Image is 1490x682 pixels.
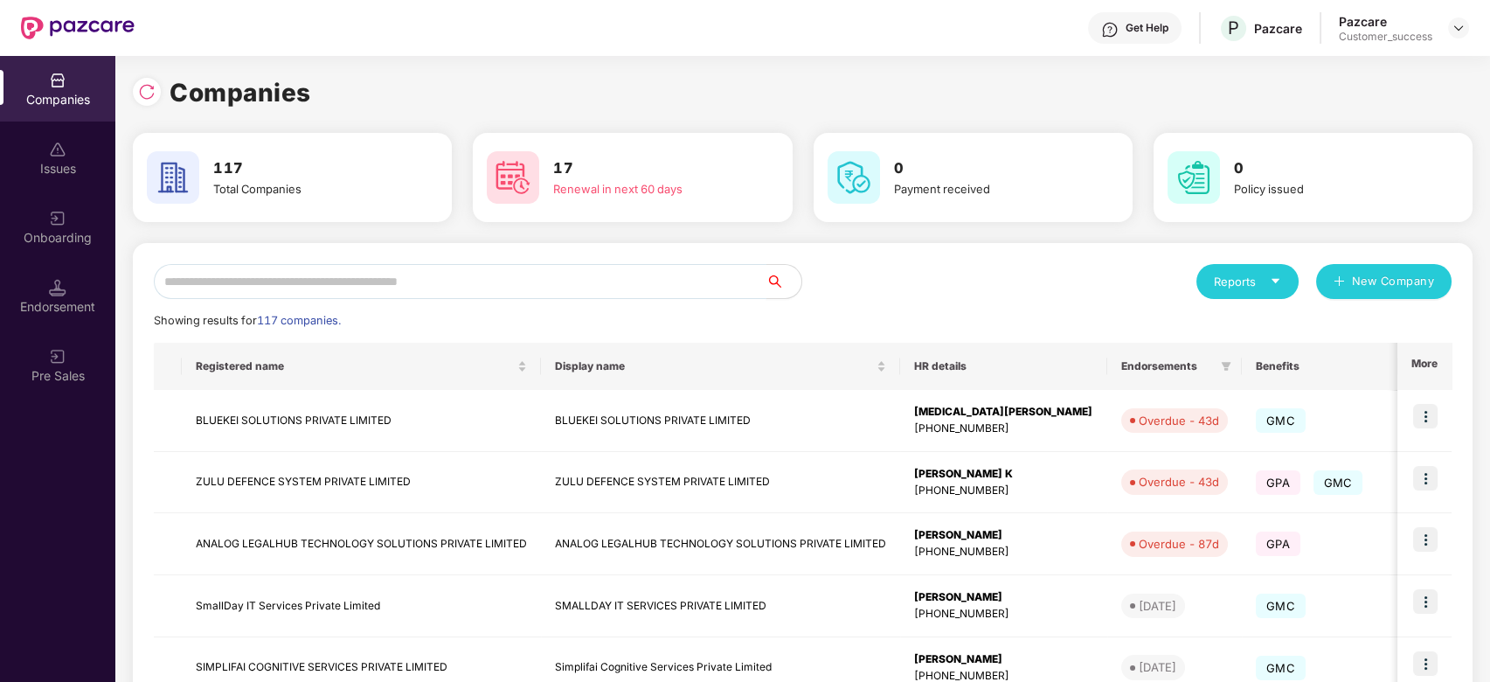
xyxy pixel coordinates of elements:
img: svg+xml;base64,PHN2ZyB4bWxucz0iaHR0cDovL3d3dy53My5vcmcvMjAwMC9zdmciIHdpZHRoPSI2MCIgaGVpZ2h0PSI2MC... [828,151,880,204]
h3: 117 [213,157,403,180]
span: Display name [555,359,873,373]
img: svg+xml;base64,PHN2ZyB4bWxucz0iaHR0cDovL3d3dy53My5vcmcvMjAwMC9zdmciIHdpZHRoPSI2MCIgaGVpZ2h0PSI2MC... [487,151,539,204]
div: [PHONE_NUMBER] [914,544,1093,560]
div: [DATE] [1139,597,1176,615]
td: ZULU DEFENCE SYSTEM PRIVATE LIMITED [182,452,541,514]
div: [PERSON_NAME] K [914,466,1093,483]
div: [PHONE_NUMBER] [914,421,1093,437]
button: search [766,264,802,299]
img: icon [1413,589,1438,614]
div: Overdue - 87d [1139,535,1219,553]
span: GMC [1256,594,1306,618]
span: plus [1334,275,1345,289]
div: Customer_success [1339,30,1432,44]
span: search [766,275,801,289]
h3: 0 [894,157,1084,180]
h3: 0 [1234,157,1424,180]
span: Endorsements [1121,359,1214,373]
div: Pazcare [1254,20,1302,37]
div: Overdue - 43d [1139,412,1219,429]
span: Registered name [196,359,514,373]
h1: Companies [170,73,311,112]
th: HR details [900,343,1107,390]
span: GMC [1313,470,1363,495]
td: ANALOG LEGALHUB TECHNOLOGY SOLUTIONS PRIVATE LIMITED [541,513,900,575]
th: Benefits [1242,343,1398,390]
img: icon [1413,466,1438,491]
div: Policy issued [1234,180,1424,198]
td: ANALOG LEGALHUB TECHNOLOGY SOLUTIONS PRIVATE LIMITED [182,513,541,575]
div: [PHONE_NUMBER] [914,483,1093,499]
td: SmallDay IT Services Private Limited [182,575,541,637]
img: svg+xml;base64,PHN2ZyB4bWxucz0iaHR0cDovL3d3dy53My5vcmcvMjAwMC9zdmciIHdpZHRoPSI2MCIgaGVpZ2h0PSI2MC... [147,151,199,204]
div: [MEDICAL_DATA][PERSON_NAME] [914,404,1093,421]
img: svg+xml;base64,PHN2ZyBpZD0iSXNzdWVzX2Rpc2FibGVkIiB4bWxucz0iaHR0cDovL3d3dy53My5vcmcvMjAwMC9zdmciIH... [49,141,66,158]
div: [PHONE_NUMBER] [914,606,1093,623]
img: svg+xml;base64,PHN2ZyB3aWR0aD0iMjAiIGhlaWdodD0iMjAiIHZpZXdCb3g9IjAgMCAyMCAyMCIgZmlsbD0ibm9uZSIgeG... [49,348,66,365]
td: BLUEKEI SOLUTIONS PRIVATE LIMITED [182,390,541,452]
span: filter [1221,361,1231,372]
span: GMC [1256,408,1306,433]
div: Overdue - 43d [1139,473,1219,491]
div: [PERSON_NAME] [914,651,1093,668]
span: Showing results for [154,314,341,327]
span: P [1228,17,1239,38]
img: svg+xml;base64,PHN2ZyB4bWxucz0iaHR0cDovL3d3dy53My5vcmcvMjAwMC9zdmciIHdpZHRoPSI2MCIgaGVpZ2h0PSI2MC... [1168,151,1220,204]
th: Display name [541,343,900,390]
img: svg+xml;base64,PHN2ZyBpZD0iRHJvcGRvd24tMzJ4MzIiIHhtbG5zPSJodHRwOi8vd3d3LnczLm9yZy8yMDAwL3N2ZyIgd2... [1452,21,1466,35]
div: Pazcare [1339,13,1432,30]
span: caret-down [1270,275,1281,287]
td: BLUEKEI SOLUTIONS PRIVATE LIMITED [541,390,900,452]
span: GPA [1256,470,1300,495]
span: 117 companies. [257,314,341,327]
span: GPA [1256,532,1300,556]
img: icon [1413,527,1438,552]
img: svg+xml;base64,PHN2ZyB3aWR0aD0iMjAiIGhlaWdodD0iMjAiIHZpZXdCb3g9IjAgMCAyMCAyMCIgZmlsbD0ibm9uZSIgeG... [49,210,66,227]
img: svg+xml;base64,PHN2ZyBpZD0iUmVsb2FkLTMyeDMyIiB4bWxucz0iaHR0cDovL3d3dy53My5vcmcvMjAwMC9zdmciIHdpZH... [138,83,156,101]
img: icon [1413,404,1438,428]
div: Total Companies [213,180,403,198]
button: plusNew Company [1316,264,1452,299]
div: Reports [1214,273,1281,290]
img: svg+xml;base64,PHN2ZyB3aWR0aD0iMTQuNSIgaGVpZ2h0PSIxNC41IiB2aWV3Qm94PSIwIDAgMTYgMTYiIGZpbGw9Im5vbm... [49,279,66,296]
div: Renewal in next 60 days [553,180,743,198]
th: More [1397,343,1452,390]
span: filter [1217,356,1235,377]
td: SMALLDAY IT SERVICES PRIVATE LIMITED [541,575,900,637]
img: New Pazcare Logo [21,17,135,39]
img: svg+xml;base64,PHN2ZyBpZD0iQ29tcGFuaWVzIiB4bWxucz0iaHR0cDovL3d3dy53My5vcmcvMjAwMC9zdmciIHdpZHRoPS... [49,72,66,89]
th: Registered name [182,343,541,390]
img: svg+xml;base64,PHN2ZyBpZD0iSGVscC0zMngzMiIgeG1sbnM9Imh0dHA6Ly93d3cudzMub3JnLzIwMDAvc3ZnIiB3aWR0aD... [1101,21,1119,38]
div: [DATE] [1139,658,1176,676]
span: GMC [1256,656,1306,680]
div: Get Help [1126,21,1168,35]
td: ZULU DEFENCE SYSTEM PRIVATE LIMITED [541,452,900,514]
div: Payment received [894,180,1084,198]
div: [PERSON_NAME] [914,527,1093,544]
img: icon [1413,651,1438,676]
span: New Company [1352,273,1435,290]
div: [PERSON_NAME] [914,589,1093,606]
h3: 17 [553,157,743,180]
